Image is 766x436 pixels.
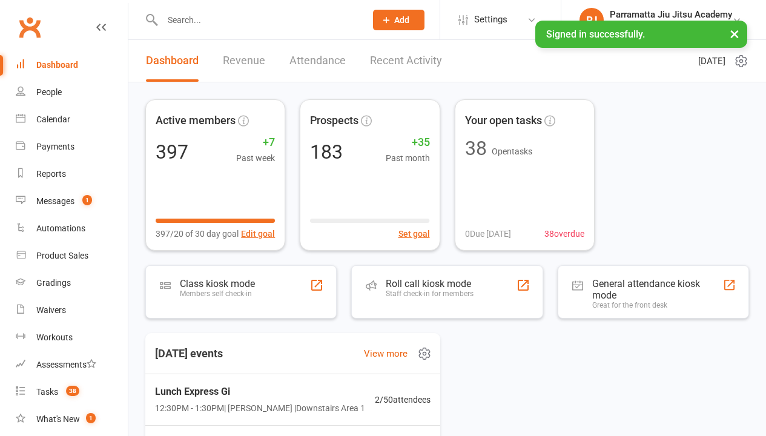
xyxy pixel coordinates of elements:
span: 397/20 of 30 day goal [156,227,239,240]
span: 2 / 50 attendees [375,393,431,406]
div: 183 [310,142,343,162]
div: Parramatta Jiu Jitsu Academy [610,20,732,31]
a: Dashboard [16,51,128,79]
button: Set goal [398,227,430,240]
a: Workouts [16,324,128,351]
div: 397 [156,142,188,162]
span: Open tasks [492,147,532,156]
div: Messages [36,196,74,206]
input: Search... [159,12,357,28]
span: 1 [86,413,96,423]
span: 1 [82,195,92,205]
span: +7 [236,134,275,151]
div: Automations [36,223,85,233]
div: Workouts [36,332,73,342]
span: Active members [156,112,236,130]
a: View more [364,346,408,361]
div: Roll call kiosk mode [386,278,474,289]
div: Gradings [36,278,71,288]
div: Parramatta Jiu Jitsu Academy [610,9,732,20]
span: 12:30PM - 1:30PM | [PERSON_NAME] | Downstairs Area 1 [155,401,365,415]
div: People [36,87,62,97]
a: Messages 1 [16,188,128,215]
a: Revenue [223,40,265,82]
button: Edit goal [241,227,275,240]
span: Lunch Express Gi [155,384,365,400]
a: Clubworx [15,12,45,42]
span: Past month [386,151,430,165]
a: Attendance [289,40,346,82]
span: Add [394,15,409,25]
h3: [DATE] events [145,343,233,365]
div: Tasks [36,387,58,397]
a: What's New1 [16,406,128,433]
a: Waivers [16,297,128,324]
div: Class kiosk mode [180,278,255,289]
div: Members self check-in [180,289,255,298]
a: Product Sales [16,242,128,269]
span: 38 overdue [544,227,584,240]
span: 0 Due [DATE] [465,227,511,240]
div: Dashboard [36,60,78,70]
a: Dashboard [146,40,199,82]
div: General attendance kiosk mode [592,278,722,301]
a: Assessments [16,351,128,378]
div: 38 [465,139,487,158]
div: PJ [579,8,604,32]
span: Your open tasks [465,112,542,130]
div: Payments [36,142,74,151]
span: +35 [386,134,430,151]
button: Add [373,10,424,30]
span: 38 [66,386,79,396]
a: Payments [16,133,128,160]
span: Past week [236,151,275,165]
div: Staff check-in for members [386,289,474,298]
div: What's New [36,414,80,424]
div: Assessments [36,360,96,369]
a: Tasks 38 [16,378,128,406]
div: Reports [36,169,66,179]
span: Signed in successfully. [546,28,645,40]
button: × [724,21,745,47]
a: Recent Activity [370,40,442,82]
a: Calendar [16,106,128,133]
div: Product Sales [36,251,88,260]
span: Prospects [310,112,358,130]
a: People [16,79,128,106]
span: [DATE] [698,54,725,68]
a: Automations [16,215,128,242]
a: Gradings [16,269,128,297]
div: Waivers [36,305,66,315]
div: Great for the front desk [592,301,722,309]
div: Calendar [36,114,70,124]
a: Reports [16,160,128,188]
span: Settings [474,6,507,33]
